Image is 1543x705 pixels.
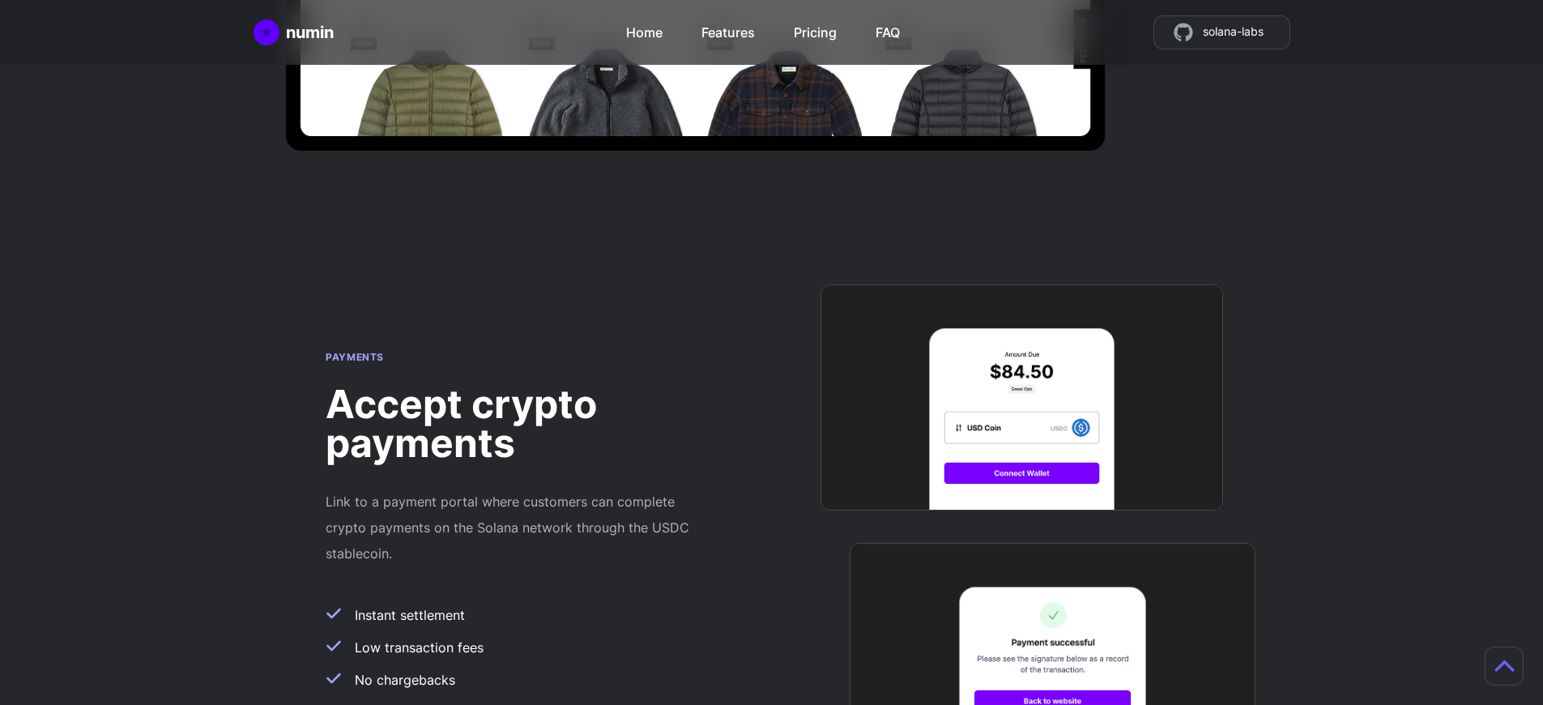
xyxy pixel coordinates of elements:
a: source code [1153,15,1290,49]
a: Pricing [794,16,837,42]
div: numin [286,21,334,44]
a: Home [254,19,334,45]
p: Link to a payment portal where customers can complete crypto payments on the Solana network throu... [326,489,708,566]
span: Payments [326,351,384,363]
span: No chargebacks [355,670,455,690]
a: FAQ [876,16,900,42]
img: Feature image 5 [821,284,1223,511]
h2: Accept crypto payments [326,385,708,463]
span: Low transaction fees [355,638,484,657]
span: Instant settlement [355,605,465,625]
span: solana-labs [1203,23,1264,42]
a: Features [701,16,755,42]
button: Scroll to top [1485,647,1524,686]
a: Home [626,16,663,42]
